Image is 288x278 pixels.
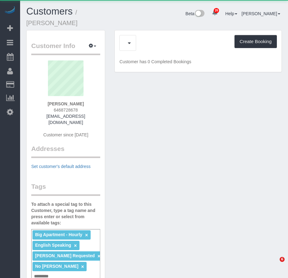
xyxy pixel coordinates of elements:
[225,11,237,16] a: Help
[31,182,100,196] legend: Tags
[214,8,219,13] span: 26
[35,243,71,248] span: English Speaking
[54,108,78,113] span: 6468728678
[119,59,277,65] p: Customer has 0 Completed Bookings
[31,164,91,169] a: Set customer's default address
[31,201,100,226] label: To attach a special tag to this Customer, type a tag name and press enter or select from availabl...
[267,257,282,272] iframe: Intercom live chat
[81,264,84,269] a: ×
[26,6,73,17] a: Customers
[194,10,204,18] img: New interface
[280,257,285,262] span: 6
[31,41,100,55] legend: Customer Info
[74,243,77,248] a: ×
[46,114,85,125] a: [EMAIL_ADDRESS][DOMAIN_NAME]
[209,6,221,20] a: 26
[35,264,78,269] span: No [PERSON_NAME]
[4,6,16,15] img: Automaid Logo
[186,11,205,16] a: Beta
[35,232,82,237] span: Big Apartment - Hourly
[43,132,88,137] span: Customer since [DATE]
[48,101,84,106] strong: [PERSON_NAME]
[97,254,100,259] a: ×
[234,35,277,48] button: Create Booking
[85,232,88,238] a: ×
[35,253,95,258] span: [PERSON_NAME] Requested
[242,11,280,16] a: [PERSON_NAME]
